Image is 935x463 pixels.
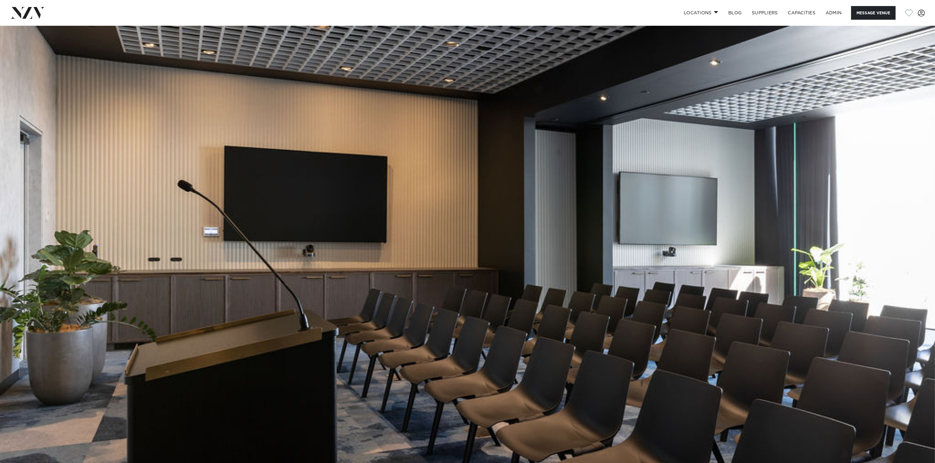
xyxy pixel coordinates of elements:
a: ADMIN [821,6,847,20]
a: BLOG [723,6,747,20]
button: Message Venue [851,6,896,20]
img: nzv-logo.png [10,7,45,18]
a: Capacities [783,6,821,20]
a: SUPPLIERS [747,6,783,20]
a: Locations [679,6,723,20]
